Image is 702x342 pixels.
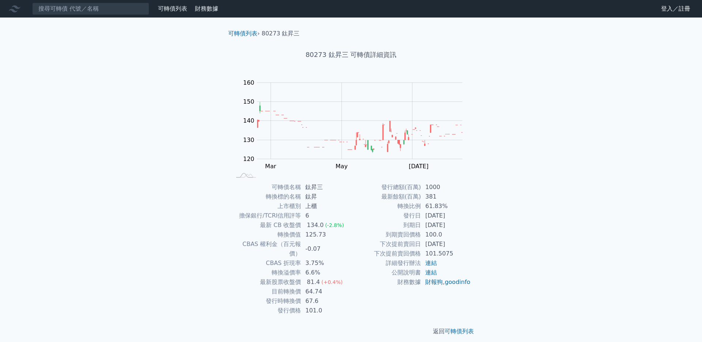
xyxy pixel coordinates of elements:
[231,201,301,211] td: 上市櫃別
[421,201,471,211] td: 61.83%
[243,98,254,105] tspan: 150
[325,222,344,228] span: (-2.8%)
[228,30,257,37] a: 可轉債列表
[351,258,421,268] td: 詳細發行辦法
[257,102,462,153] g: Series
[421,239,471,249] td: [DATE]
[421,192,471,201] td: 381
[301,192,351,201] td: 鈦昇
[425,269,437,276] a: 連結
[239,79,473,170] g: Chart
[421,211,471,220] td: [DATE]
[445,328,474,335] a: 可轉債列表
[231,239,301,258] td: CBAS 權利金（百元報價）
[351,201,421,211] td: 轉換比例
[231,192,301,201] td: 轉換標的名稱
[445,278,470,285] a: goodinfo
[301,211,351,220] td: 6
[421,249,471,258] td: 101.5075
[655,3,696,15] a: 登入／註冊
[265,163,276,170] tspan: Mar
[351,249,421,258] td: 下次提前賣回價格
[195,5,218,12] a: 財務數據
[158,5,187,12] a: 可轉債列表
[243,155,254,162] tspan: 120
[351,277,421,287] td: 財務數據
[665,307,702,342] iframe: Chat Widget
[421,230,471,239] td: 100.0
[243,137,254,143] tspan: 130
[336,163,348,170] tspan: May
[421,182,471,192] td: 1000
[421,220,471,230] td: [DATE]
[301,296,351,306] td: 67.6
[301,306,351,315] td: 101.0
[351,211,421,220] td: 發行日
[305,277,321,287] div: 81.4
[231,220,301,230] td: 最新 CB 收盤價
[351,192,421,201] td: 最新餘額(百萬)
[32,3,149,15] input: 搜尋可轉債 代號／名稱
[301,239,351,258] td: -0.07
[321,279,343,285] span: (+0.4%)
[301,201,351,211] td: 上櫃
[301,182,351,192] td: 鈦昇三
[231,277,301,287] td: 最新股票收盤價
[351,239,421,249] td: 下次提前賣回日
[231,268,301,277] td: 轉換溢價率
[231,258,301,268] td: CBAS 折現率
[231,296,301,306] td: 發行時轉換價
[301,230,351,239] td: 125.73
[222,327,480,336] p: 返回
[301,258,351,268] td: 3.75%
[228,29,260,38] li: ›
[351,220,421,230] td: 到期日
[351,268,421,277] td: 公開說明書
[425,278,443,285] a: 財報狗
[351,230,421,239] td: 到期賣回價格
[305,220,325,230] div: 134.0
[231,230,301,239] td: 轉換價值
[351,182,421,192] td: 發行總額(百萬)
[231,182,301,192] td: 可轉債名稱
[222,50,480,60] h1: 80273 鈦昇三 可轉債詳細資訊
[409,163,429,170] tspan: [DATE]
[231,306,301,315] td: 發行價格
[421,277,471,287] td: ,
[301,287,351,296] td: 64.74
[262,29,300,38] li: 80273 鈦昇三
[231,211,301,220] td: 擔保銀行/TCRI信用評等
[425,260,437,266] a: 連結
[243,79,254,86] tspan: 160
[301,268,351,277] td: 6.6%
[231,287,301,296] td: 目前轉換價
[243,117,254,124] tspan: 140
